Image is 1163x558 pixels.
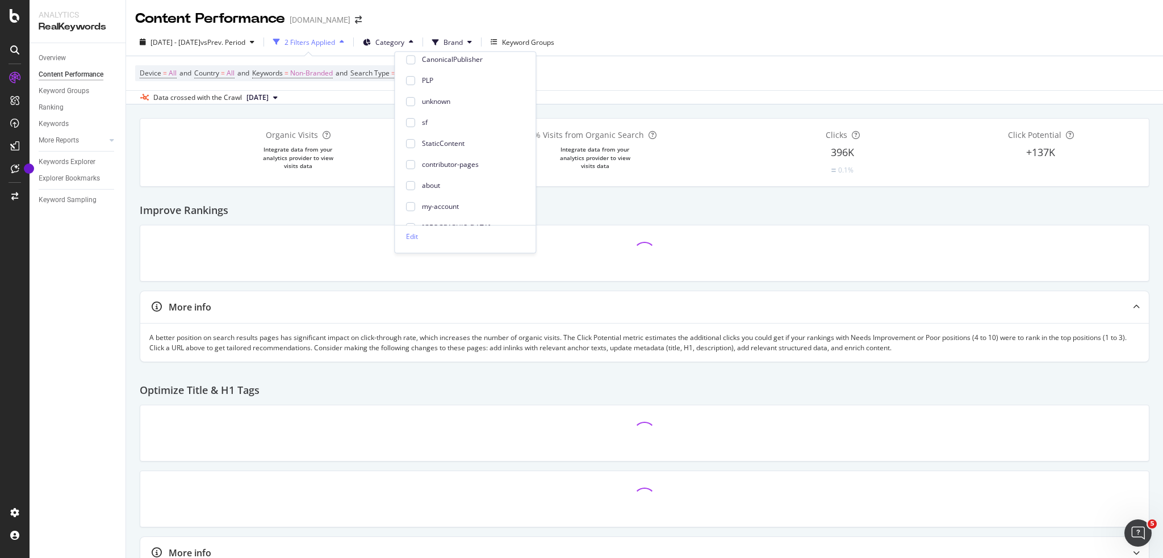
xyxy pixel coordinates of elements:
[422,97,526,107] span: unknown
[39,9,116,20] div: Analytics
[39,69,103,81] div: Content Performance
[285,68,288,78] span: =
[556,145,634,170] div: Integrate data from your analytics provider to view visits data
[1148,519,1157,528] span: 5
[422,160,526,170] span: contributor-pages
[140,68,161,78] span: Device
[355,16,362,24] div: arrow-right-arrow-left
[150,37,200,47] span: [DATE] - [DATE]
[237,68,249,78] span: and
[252,68,283,78] span: Keywords
[831,169,836,172] img: Equal
[269,33,349,51] button: 2 Filters Applied
[375,37,404,47] span: Category
[153,93,242,103] div: Data crossed with the Crawl
[39,85,89,97] div: Keyword Groups
[422,181,526,191] span: about
[39,135,106,146] a: More Reports
[39,52,66,64] div: Overview
[502,37,554,47] div: Keyword Groups
[39,85,118,97] a: Keyword Groups
[242,91,282,104] button: [DATE]
[290,65,333,81] span: Non-Branded
[838,165,854,175] div: 0.1%
[194,68,219,78] span: Country
[39,194,97,206] div: Keyword Sampling
[39,52,118,64] a: Overview
[422,75,526,86] span: PLP
[826,129,847,140] span: Clicks
[444,37,463,47] span: Brand
[39,156,95,168] div: Keywords Explorer
[266,129,331,141] div: Organic Visits
[39,135,79,146] div: More Reports
[39,102,64,114] div: Ranking
[24,163,34,174] div: Tooltip anchor
[163,68,167,78] span: =
[422,223,526,233] span: canada
[1008,129,1061,140] span: Click Potential
[169,301,211,314] div: More info
[169,65,177,81] span: All
[422,139,526,149] span: StaticContent
[39,118,69,130] div: Keywords
[259,145,337,170] div: Integrate data from your analytics provider to view visits data
[135,9,285,28] div: Content Performance
[428,33,476,51] button: Brand
[1124,519,1152,547] iframe: Intercom live chat
[285,37,335,47] div: 2 Filters Applied
[422,118,526,128] span: sf
[422,202,526,212] span: my-account
[534,129,656,141] div: % Visits from Organic Search
[422,54,526,65] span: CanonicalPublisher
[246,93,269,103] span: 2025 Aug. 25th
[391,68,395,78] span: =
[39,118,118,130] a: Keywords
[39,194,118,206] a: Keyword Sampling
[39,20,116,33] div: RealKeywords
[227,65,235,81] span: All
[831,145,854,159] span: 396K
[149,333,1140,352] div: A better position on search results pages has significant impact on click-through rate, which inc...
[406,232,418,242] div: Edit
[140,205,228,216] h2: Improve Rankings
[200,37,245,47] span: vs Prev. Period
[39,69,118,81] a: Content Performance
[39,156,118,168] a: Keywords Explorer
[39,173,118,184] a: Explorer Bookmarks
[350,68,390,78] span: Search Type
[221,68,225,78] span: =
[404,228,420,246] button: Edit
[290,14,350,26] div: [DOMAIN_NAME]
[486,33,559,51] button: Keyword Groups
[1026,145,1055,159] span: +137K
[39,102,118,114] a: Ranking
[179,68,191,78] span: and
[135,33,259,51] button: [DATE] - [DATE]vsPrev. Period
[140,385,260,396] h2: Optimize Title & H1 Tags
[39,173,100,184] div: Explorer Bookmarks
[358,33,418,51] button: Category
[336,68,348,78] span: and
